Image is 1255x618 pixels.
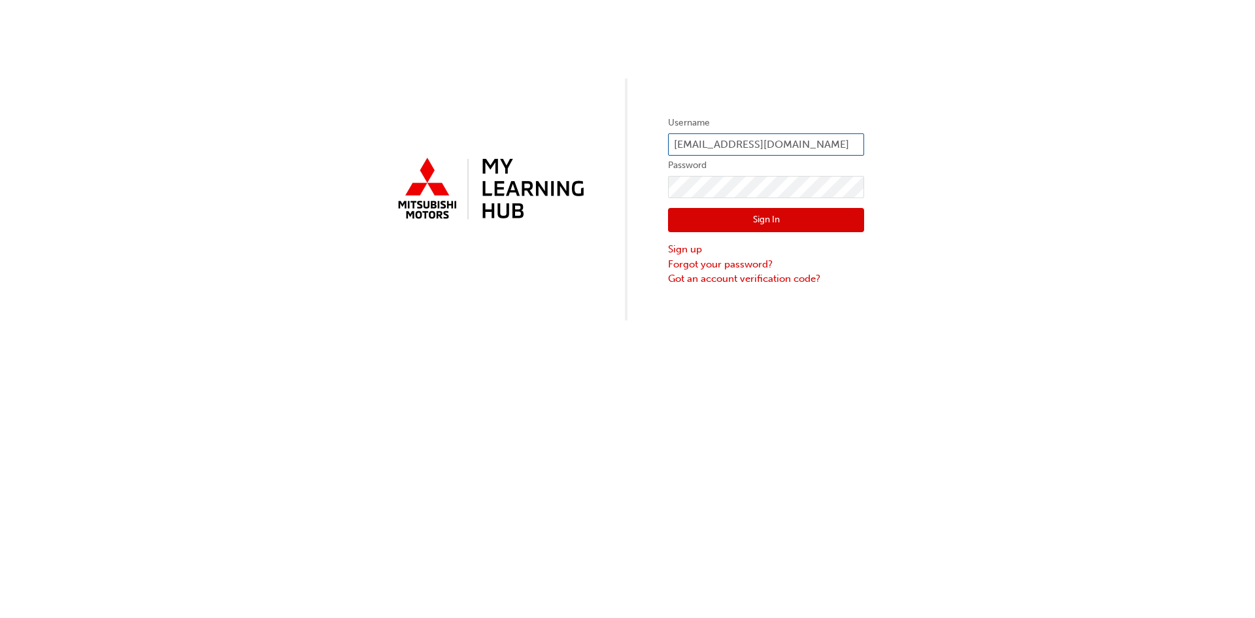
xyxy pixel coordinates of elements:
label: Password [668,158,864,173]
a: Got an account verification code? [668,271,864,286]
input: Username [668,133,864,156]
label: Username [668,115,864,131]
button: Sign In [668,208,864,233]
img: mmal [391,152,587,227]
a: Forgot your password? [668,257,864,272]
a: Sign up [668,242,864,257]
